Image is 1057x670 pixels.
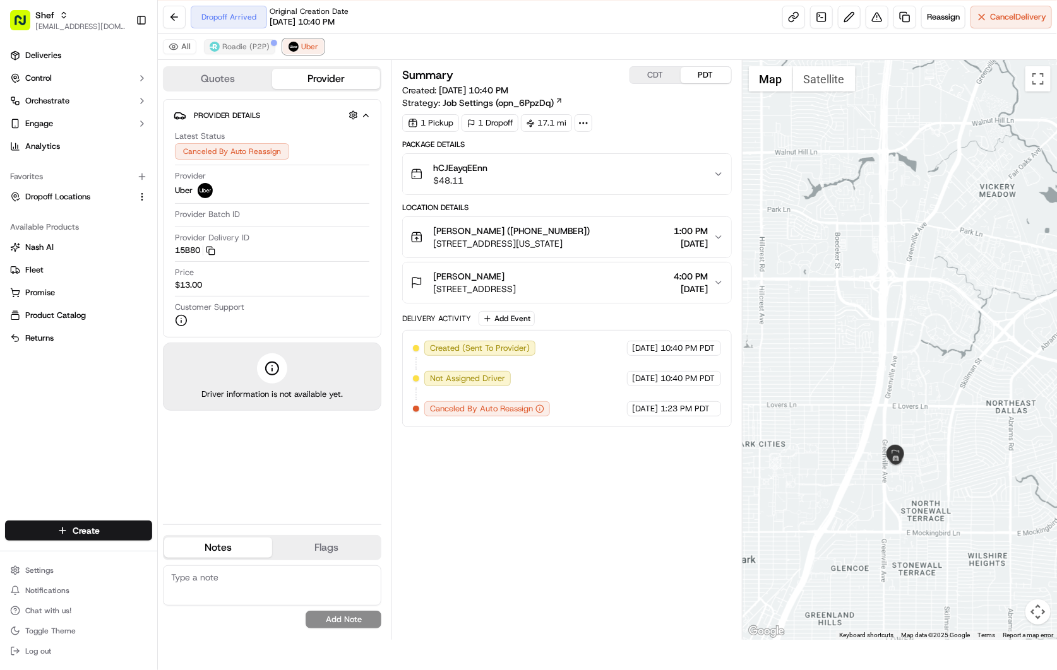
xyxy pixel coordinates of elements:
[25,646,51,656] span: Log out
[433,174,487,187] span: $48.11
[10,264,147,276] a: Fleet
[119,248,203,261] span: API Documentation
[433,225,590,237] span: [PERSON_NAME] ([PHONE_NUMBER])
[25,242,54,253] span: Nash AI
[433,162,487,174] span: hCJEayqEEnn
[25,141,60,152] span: Analytics
[25,264,44,276] span: Fleet
[289,42,299,52] img: uber-new-logo.jpeg
[25,287,55,298] span: Promise
[25,95,69,107] span: Orchestrate
[272,69,380,89] button: Provider
[13,249,23,259] div: 📗
[5,167,152,187] div: Favorites
[272,538,380,558] button: Flags
[5,187,152,207] button: Dropoff Locations
[402,97,563,109] div: Strategy:
[443,97,554,109] span: Job Settings (opn_6PpzDq)
[402,84,508,97] span: Created:
[175,279,202,291] span: $13.00
[430,343,530,354] span: Created (Sent To Provider)
[73,524,100,537] span: Create
[1025,66,1051,91] button: Toggle fullscreen view
[661,343,715,354] span: 10:40 PM PDT
[175,232,249,244] span: Provider Delivery ID
[746,623,787,640] img: Google
[5,45,152,66] a: Deliveries
[39,196,88,206] span: Shef Support
[25,606,71,616] span: Chat with us!
[5,582,152,599] button: Notifications
[430,373,505,384] span: Not Assigned Driver
[25,626,76,636] span: Toggle Theme
[175,131,225,142] span: Latest Status
[5,622,152,640] button: Toggle Theme
[204,39,275,54] button: Roadie (P2P)
[10,242,147,253] a: Nash AI
[1003,632,1053,638] a: Report a map error
[164,538,272,558] button: Notes
[35,9,54,21] button: Shef
[674,283,708,295] span: [DATE]
[521,114,572,132] div: 17.1 mi
[886,449,906,469] div: 1
[174,105,371,126] button: Provider Details
[10,310,147,321] a: Product Catalog
[27,120,49,143] img: 8571987876998_91fb9ceb93ad5c398215_72.jpg
[5,114,152,134] button: Engage
[5,237,152,257] button: Nash AI
[990,11,1046,23] span: Cancel Delivery
[633,343,659,354] span: [DATE]
[89,278,153,288] a: Powered byPylon
[901,632,970,638] span: Map data ©2025 Google
[301,42,318,52] span: Uber
[10,332,147,344] a: Returns
[13,164,85,174] div: Past conversations
[25,332,54,344] span: Returns
[215,124,230,139] button: Start new chat
[283,39,324,54] button: Uber
[175,302,244,313] span: Customer Support
[25,565,54,575] span: Settings
[25,50,61,61] span: Deliveries
[661,373,715,384] span: 10:40 PM PDT
[33,81,227,95] input: Got a question? Start typing here...
[977,632,995,638] a: Terms (opens in new tab)
[839,631,893,640] button: Keyboard shortcuts
[681,67,731,83] button: PDT
[661,403,710,414] span: 1:23 PM PDT
[8,243,102,266] a: 📗Knowledge Base
[175,185,193,196] span: Uber
[5,260,152,280] button: Fleet
[98,196,124,206] span: [DATE]
[270,16,335,28] span: [DATE] 10:40 PM
[921,6,965,28] button: Reassign
[5,217,152,237] div: Available Products
[5,602,152,620] button: Chat with us!
[402,203,731,213] div: Location Details
[5,136,152,156] a: Analytics
[403,217,731,257] button: [PERSON_NAME] ([PHONE_NUMBER])[STREET_ADDRESS][US_STATE]1:00 PM[DATE]
[749,66,793,91] button: Show street map
[402,314,471,324] div: Delivery Activity
[13,184,33,204] img: Shef Support
[201,389,343,400] span: Driver information is not available yet.
[5,561,152,579] button: Settings
[25,310,86,321] span: Product Catalog
[13,13,38,38] img: Nash
[885,445,905,465] div: 2
[793,66,856,91] button: Show satellite imagery
[5,68,152,88] button: Control
[403,154,731,194] button: hCJEayqEEnn$48.11
[433,237,590,250] span: [STREET_ADDRESS][US_STATE]
[35,21,126,32] button: [EMAIL_ADDRESS][DOMAIN_NAME]
[927,11,960,23] span: Reassign
[479,311,535,326] button: Add Event
[403,262,731,303] button: [PERSON_NAME][STREET_ADDRESS]4:00 PM[DATE]
[196,162,230,177] button: See all
[5,283,152,303] button: Promise
[433,270,505,283] span: [PERSON_NAME]
[462,114,518,132] div: 1 Dropoff
[430,403,533,414] span: Canceled By Auto Reassign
